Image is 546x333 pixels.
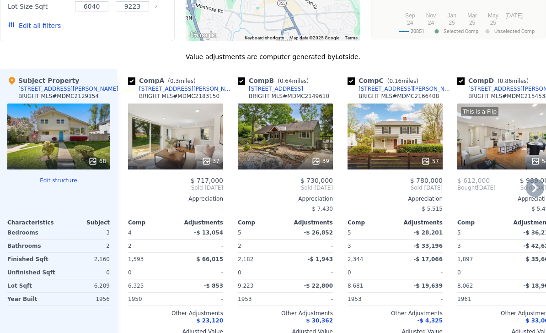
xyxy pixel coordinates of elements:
[176,219,223,226] div: Adjustments
[405,12,415,19] text: Sep
[60,226,110,239] div: 3
[128,229,132,236] span: 4
[348,269,351,276] span: 0
[359,93,439,100] div: BRIGHT MLS # MDMC2166408
[348,293,393,306] div: 1953
[457,240,503,252] div: 3
[500,78,512,84] span: 0.86
[7,219,59,226] div: Characteristics
[60,293,110,306] div: 1956
[300,177,333,184] span: $ 730,000
[170,78,179,84] span: 0.3
[7,253,57,266] div: Finished Sqft
[448,12,456,19] text: Jan
[177,293,223,306] div: -
[7,177,110,184] button: Edit structure
[155,5,158,9] button: Clear
[238,195,333,202] div: Appreciation
[457,229,461,236] span: 5
[188,29,218,41] img: Google
[245,35,284,41] button: Keyboard shortcuts
[494,28,535,34] text: Unselected Comp
[287,293,333,306] div: -
[128,269,132,276] span: 0
[418,317,443,324] span: -$ 4,325
[308,256,333,262] span: -$ 1,943
[304,229,333,236] span: -$ 26,852
[457,76,532,85] div: Comp D
[128,195,223,202] div: Appreciation
[7,293,57,306] div: Year Built
[128,85,234,93] a: [STREET_ADDRESS][PERSON_NAME]
[389,78,401,84] span: 0.16
[420,206,443,212] span: -$ 5,515
[60,266,110,279] div: 0
[413,256,443,262] span: -$ 17,066
[285,219,333,226] div: Adjustments
[177,266,223,279] div: -
[426,12,436,19] text: Nov
[457,256,473,262] span: 1,897
[8,21,61,30] button: Edit all filters
[348,76,422,85] div: Comp C
[164,78,199,84] span: ( miles)
[457,283,473,289] span: 8,062
[494,78,532,84] span: ( miles)
[413,283,443,289] span: -$ 19,639
[238,256,253,262] span: 2,182
[238,269,241,276] span: 0
[348,283,363,289] span: 8,681
[139,93,219,100] div: BRIGHT MLS # MDMC2183150
[444,28,478,34] text: Selected Comp
[348,195,443,202] div: Appreciation
[428,20,434,26] text: 24
[238,310,333,317] div: Other Adjustments
[348,85,454,93] a: [STREET_ADDRESS][PERSON_NAME]
[238,283,253,289] span: 9,223
[457,184,477,191] span: Bought
[345,35,358,40] a: Terms (opens in new tab)
[128,219,176,226] div: Comp
[203,283,223,289] span: -$ 853
[289,35,339,40] span: Map data ©2025 Google
[348,310,443,317] div: Other Adjustments
[457,184,496,191] div: [DATE]
[196,256,223,262] span: $ 66,015
[177,240,223,252] div: -
[249,93,329,100] div: BRIGHT MLS # MDMC2149610
[139,85,234,93] div: [STREET_ADDRESS][PERSON_NAME]
[18,93,99,100] div: BRIGHT MLS # MDMC2129154
[18,85,118,93] div: [STREET_ADDRESS][PERSON_NAME]
[194,229,223,236] span: -$ 13,054
[505,12,523,19] text: [DATE]
[88,157,106,166] div: 68
[59,219,110,226] div: Subject
[304,283,333,289] span: -$ 22,800
[238,219,285,226] div: Comp
[490,20,497,26] text: 25
[280,78,292,84] span: 0.64
[238,240,284,252] div: 2
[238,229,241,236] span: 5
[188,29,218,41] a: Open this area in Google Maps (opens a new window)
[196,317,223,324] span: $ 23,120
[7,279,57,292] div: Lot Sqft
[7,226,57,239] div: Bedrooms
[411,28,424,34] text: 20851
[128,293,174,306] div: 1950
[128,283,144,289] span: 6,325
[60,253,110,266] div: 2,160
[128,184,223,191] span: Sold [DATE]
[359,85,454,93] div: [STREET_ADDRESS][PERSON_NAME]
[312,206,333,212] span: $ 7,430
[7,76,79,85] div: Subject Property
[348,240,393,252] div: 3
[407,20,413,26] text: 24
[306,317,333,324] span: $ 30,362
[238,293,284,306] div: 1953
[60,279,110,292] div: 6,209
[413,243,443,249] span: -$ 33,196
[449,20,455,26] text: 25
[348,256,363,262] span: 2,344
[202,157,219,166] div: 37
